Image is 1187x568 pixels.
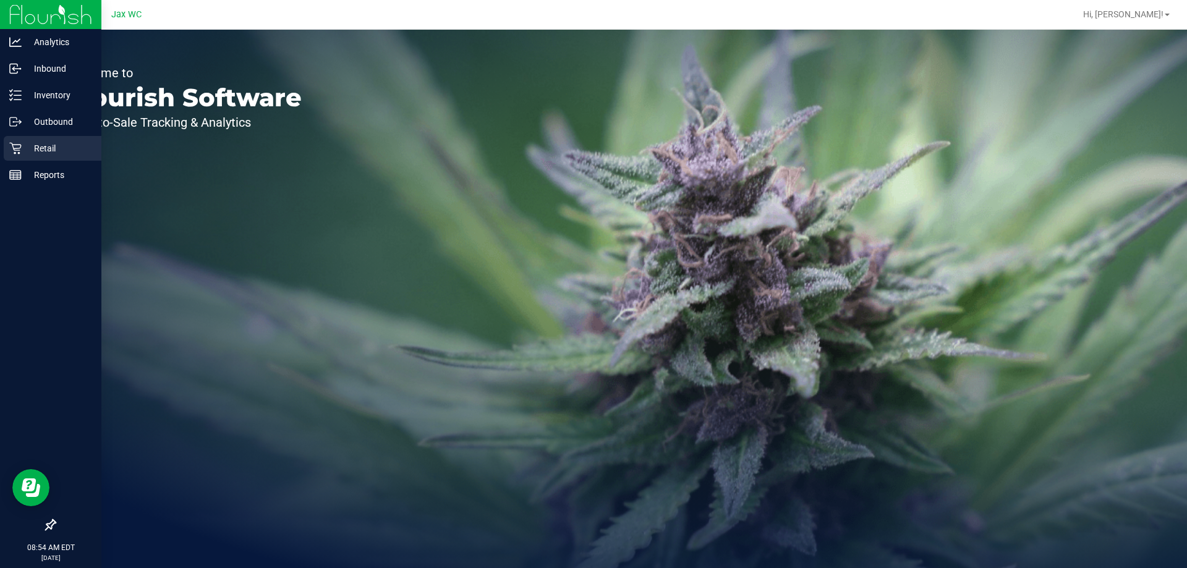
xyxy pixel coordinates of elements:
[6,542,96,553] p: 08:54 AM EDT
[22,167,96,182] p: Reports
[9,169,22,181] inline-svg: Reports
[67,67,302,79] p: Welcome to
[9,89,22,101] inline-svg: Inventory
[67,116,302,129] p: Seed-to-Sale Tracking & Analytics
[9,142,22,155] inline-svg: Retail
[22,88,96,103] p: Inventory
[22,114,96,129] p: Outbound
[1083,9,1164,19] span: Hi, [PERSON_NAME]!
[22,141,96,156] p: Retail
[111,9,142,20] span: Jax WC
[9,62,22,75] inline-svg: Inbound
[9,116,22,128] inline-svg: Outbound
[12,469,49,506] iframe: Resource center
[22,35,96,49] p: Analytics
[22,61,96,76] p: Inbound
[67,85,302,110] p: Flourish Software
[9,36,22,48] inline-svg: Analytics
[6,553,96,562] p: [DATE]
